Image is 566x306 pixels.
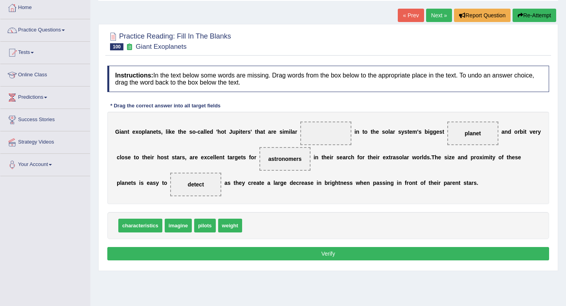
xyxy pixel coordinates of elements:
[132,129,136,135] b: e
[504,129,508,135] b: n
[529,129,533,135] b: v
[412,129,417,135] b: m
[484,154,489,160] b: m
[489,154,491,160] b: i
[322,154,323,160] b: t
[351,154,355,160] b: h
[261,180,264,186] b: e
[128,180,131,186] b: e
[210,154,213,160] b: e
[336,154,340,160] b: s
[327,154,330,160] b: e
[230,154,233,160] b: a
[452,154,455,160] b: e
[147,180,150,186] b: e
[307,180,311,186] b: s
[0,131,90,151] a: Strategy Videos
[338,180,340,186] b: t
[241,129,243,135] b: t
[444,154,447,160] b: s
[330,180,332,186] b: i
[207,129,210,135] b: e
[172,129,175,135] b: e
[228,154,230,160] b: t
[376,180,379,186] b: a
[388,129,390,135] b: l
[301,180,305,186] b: e
[404,129,408,135] b: s
[128,154,131,160] b: e
[232,129,236,135] b: u
[224,129,226,135] b: t
[325,180,328,186] b: b
[356,180,360,186] b: w
[515,154,518,160] b: s
[296,180,299,186] b: c
[398,180,402,186] b: n
[318,180,322,186] b: n
[0,42,90,61] a: Tests
[461,154,464,160] b: n
[249,154,251,160] b: f
[185,154,187,160] b: ,
[416,154,420,160] b: o
[431,154,435,160] b: T
[371,129,373,135] b: t
[420,154,422,160] b: r
[274,180,275,186] b: l
[491,154,492,160] b: t
[107,66,549,92] h4: In the text below some words are missing. Drag words from the box below to the appropriate place ...
[120,154,121,160] b: l
[438,154,441,160] b: e
[355,129,356,135] b: i
[476,154,480,160] b: o
[0,154,90,173] a: Your Account
[454,9,511,22] button: Report Question
[131,180,133,186] b: t
[536,129,538,135] b: r
[428,129,430,135] b: i
[514,129,518,135] b: o
[507,154,509,160] b: t
[323,154,327,160] b: h
[398,129,401,135] b: s
[245,129,247,135] b: r
[483,154,484,160] b: i
[180,154,182,160] b: r
[138,129,142,135] b: o
[142,154,144,160] b: t
[502,129,505,135] b: a
[292,129,295,135] b: a
[379,180,382,186] b: s
[382,129,385,135] b: s
[217,129,221,135] b: h
[172,154,175,160] b: s
[523,129,525,135] b: i
[169,129,172,135] b: k
[120,180,121,186] b: l
[110,43,123,50] span: 100
[0,87,90,106] a: Predictions
[498,154,502,160] b: o
[253,180,256,186] b: e
[107,31,231,50] h2: Practice Reading: Fill In The Blanks
[366,180,370,186] b: n
[502,154,504,160] b: f
[533,129,536,135] b: e
[115,129,119,135] b: G
[340,154,343,160] b: e
[470,154,474,160] b: p
[250,129,252,135] b: '
[382,180,386,186] b: s
[139,180,141,186] b: i
[399,154,402,160] b: o
[222,154,224,160] b: t
[311,180,314,186] b: e
[189,129,192,135] b: s
[167,154,169,160] b: t
[278,180,280,186] b: r
[424,129,428,135] b: b
[345,154,347,160] b: r
[107,102,224,109] div: * Drag the correct answer into all target fields
[373,180,377,186] b: p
